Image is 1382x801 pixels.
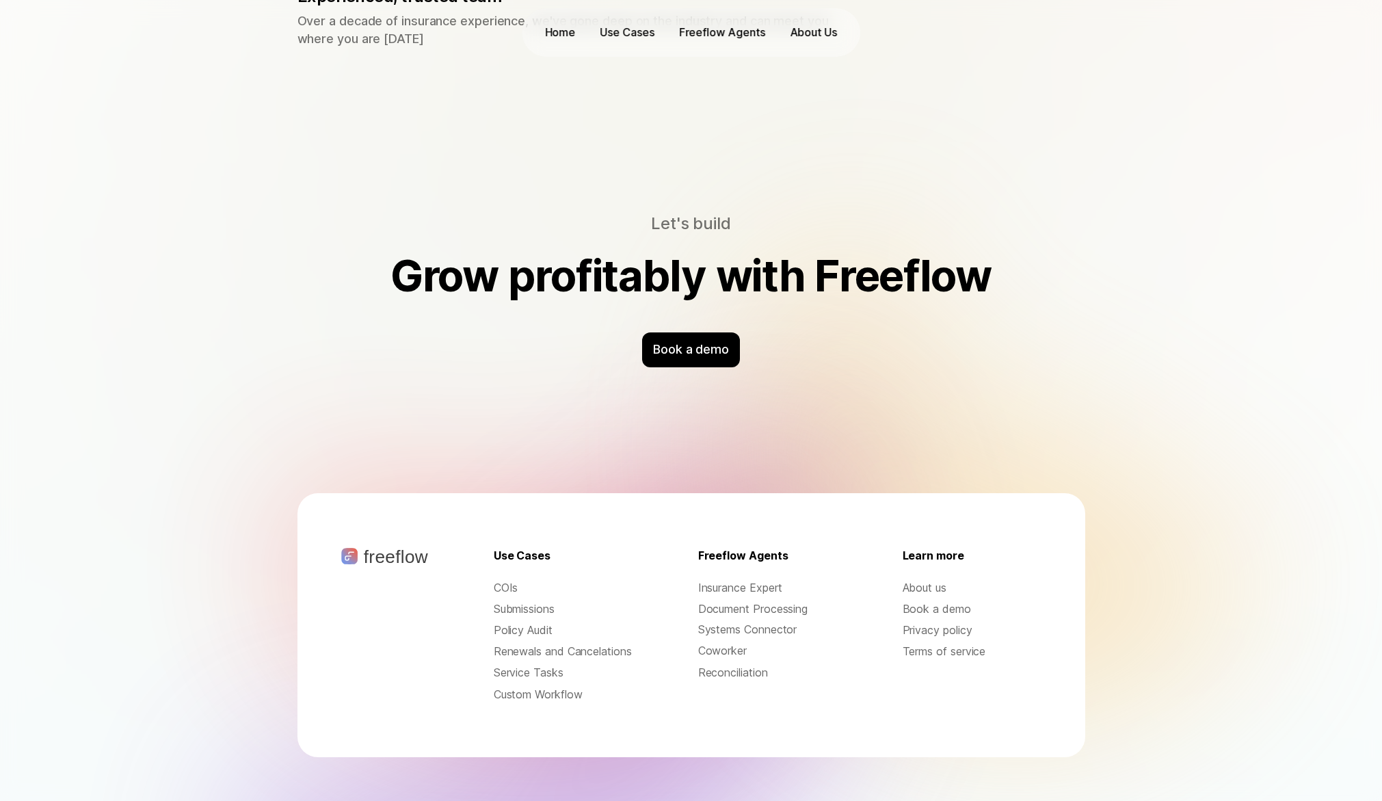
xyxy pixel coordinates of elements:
[903,580,1041,596] a: About us
[698,665,837,681] div: Reconciliation
[698,548,788,564] p: Freeflow Agents
[494,548,550,564] p: Use Cases
[297,12,866,48] p: Over a decade of insurance experience, we've gone deep on the industry and can meet you where you...
[698,622,837,638] div: Systems Connector
[783,22,844,43] a: About Us
[494,665,633,681] button: Service Tasks
[363,212,1020,235] p: Let's build
[903,644,1041,659] a: Terms of service
[594,22,661,43] button: Use Cases
[364,548,428,566] p: freeflow
[494,687,633,702] button: Custom Workflow
[679,25,765,40] p: Freeflow Agents
[363,252,1020,300] h2: Grow profitably with Freeflow
[790,25,837,40] p: About Us
[903,548,964,564] p: Learn more
[494,580,633,596] button: COIs
[494,622,633,638] button: Policy Audit
[494,644,633,659] button: Renewals and Cancelations
[672,22,772,43] a: Freeflow Agents
[903,622,1041,638] a: Privacy policy
[698,580,837,596] div: Insurance Expert
[698,643,837,659] div: Coworker
[903,601,1041,617] a: Book a demo
[642,332,740,367] div: Book a demo
[545,25,576,40] p: Home
[698,601,837,616] div: Document Processing
[600,25,654,40] p: Use Cases
[653,341,729,358] p: Book a demo
[494,601,633,617] button: Submissions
